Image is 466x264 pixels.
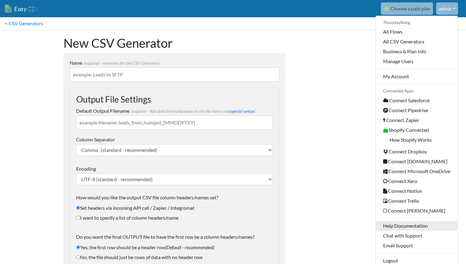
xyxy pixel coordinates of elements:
a: All CSV Generators [376,37,458,47]
a: Business & Plan Info [376,47,458,56]
label: Yes, the first row should be a header row [76,244,273,251]
a: Help Documentation [376,221,458,231]
h3: Output File Settings [76,94,273,105]
label: Encoding [76,165,273,173]
a: special syntax [231,109,254,114]
div: Connected Apps [376,87,458,95]
i: (Default - recommended) [165,244,214,250]
a: Connect Salesforce [376,95,458,105]
div: Thursdayliving [376,18,458,27]
label: No, the file should just be rows of data with no header row [76,254,273,261]
a: How Shopify Works [376,135,458,147]
input: I want to specify a list of column headers/name [76,216,80,220]
label: I want to specify a list of column headers/name [76,214,273,221]
h6: Do you want the final OUTPUT file to have the first row be a column headers/names? [76,234,273,240]
span: CSV [27,5,39,13]
input: Set headers via incoming API call / Zapier / Integromat [76,206,80,210]
input: example: Leads to SFTP [70,67,279,82]
iframe: Drift Widget Chat Controller [435,233,459,257]
a: Connect Pipedrive [376,105,458,115]
input: No, the file should just be rows of data with no header row [76,255,80,259]
label: Column Separator [76,136,273,143]
label: Set headers via incoming API call / Zapier / Integromat [76,204,273,212]
input: example filename: leads_from_hubspot_{MMDDYYYY} [76,116,273,130]
a: Chat with Support [376,231,458,241]
a: Connect Zapier [376,115,458,125]
label: Default Output Filename [76,107,273,115]
span: (required - nickname for this CSV Generator) [82,61,160,66]
h1: New CSV Generator [63,36,285,51]
h6: How would you like the output CSV file column headers/names set? [76,194,273,200]
input: Yes, the first row should be a header row(Default - recommended) [76,245,80,249]
a: admin [436,2,458,15]
a: My Account [376,71,458,81]
a: Connect [PERSON_NAME] [376,206,458,216]
a: EasyCSV [5,2,39,15]
a: Connect Dropbox [376,147,458,156]
span: (required - Add date/time/uniqueness to the file name using ) [129,109,255,114]
a: Connect Microsoft OneDrive [376,166,458,176]
a: Connect [DOMAIN_NAME] [376,156,458,166]
a: Shopify Connected [376,125,458,135]
a: ⭐ Choose a paid plan [381,2,433,15]
a: Connect Xero [376,176,458,186]
a: Email Support [376,241,458,250]
label: Name [70,59,279,67]
a: All Flows [376,27,458,37]
a: Connect Notion [376,186,458,196]
a: Manage Users [376,56,458,66]
a: Connect Trello [376,196,458,206]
